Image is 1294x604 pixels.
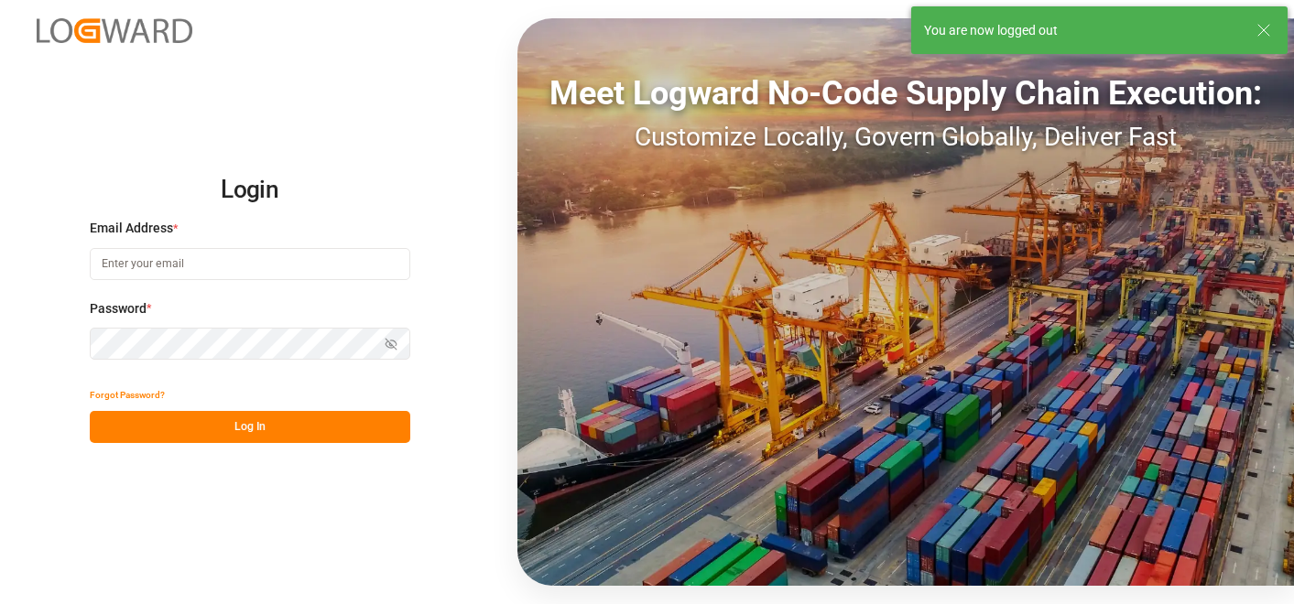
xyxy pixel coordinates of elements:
div: You are now logged out [924,21,1239,40]
h2: Login [90,161,410,220]
button: Forgot Password? [90,379,165,411]
span: Email Address [90,219,173,238]
button: Log In [90,411,410,443]
img: Logward_new_orange.png [37,18,192,43]
div: Customize Locally, Govern Globally, Deliver Fast [517,118,1294,156]
input: Enter your email [90,248,410,280]
span: Password [90,299,147,318]
div: Meet Logward No-Code Supply Chain Execution: [517,69,1294,118]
